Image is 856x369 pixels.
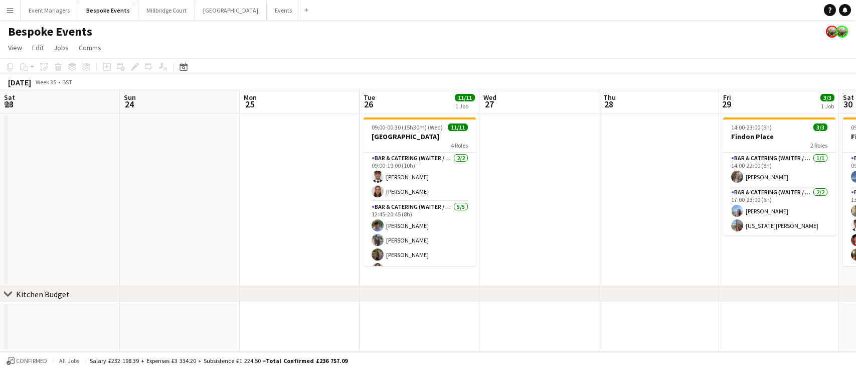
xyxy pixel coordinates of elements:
[836,26,848,38] app-user-avatar: Staffing Manager
[841,98,854,110] span: 30
[723,93,731,102] span: Fri
[364,132,476,141] h3: [GEOGRAPHIC_DATA]
[54,43,69,52] span: Jobs
[5,355,49,366] button: Confirmed
[124,93,136,102] span: Sun
[723,117,835,235] app-job-card: 14:00-23:00 (9h)3/3Findon Place2 RolesBar & Catering (Waiter / waitress)1/114:00-22:00 (8h)[PERSO...
[32,43,44,52] span: Edit
[122,98,136,110] span: 24
[267,1,300,20] button: Events
[75,41,105,54] a: Comms
[723,187,835,235] app-card-role: Bar & Catering (Waiter / waitress)2/217:00-23:00 (6h)[PERSON_NAME][US_STATE][PERSON_NAME]
[821,102,834,110] div: 1 Job
[364,153,476,201] app-card-role: Bar & Catering (Waiter / waitress)2/209:00-19:00 (10h)[PERSON_NAME][PERSON_NAME]
[242,98,257,110] span: 25
[603,93,616,102] span: Thu
[57,357,81,364] span: All jobs
[266,357,348,364] span: Total Confirmed £236 757.09
[451,142,468,149] span: 4 Roles
[826,26,838,38] app-user-avatar: Staffing Manager
[722,98,731,110] span: 29
[4,41,26,54] a: View
[8,24,92,39] h1: Bespoke Events
[50,41,73,54] a: Jobs
[138,1,195,20] button: Millbridge Court
[455,102,474,110] div: 1 Job
[364,117,476,266] app-job-card: 09:00-00:30 (15h30m) (Wed)11/11[GEOGRAPHIC_DATA]4 RolesBar & Catering (Waiter / waitress)2/209:00...
[723,132,835,141] h3: Findon Place
[3,98,15,110] span: 23
[90,357,348,364] div: Salary £232 198.39 + Expenses £3 334.20 + Subsistence £1 224.50 =
[483,93,496,102] span: Wed
[244,93,257,102] span: Mon
[33,78,58,86] span: Week 35
[362,98,375,110] span: 26
[448,124,468,131] span: 11/11
[78,1,138,20] button: Bespoke Events
[820,94,834,101] span: 3/3
[813,124,827,131] span: 3/3
[79,43,101,52] span: Comms
[28,41,48,54] a: Edit
[16,357,47,364] span: Confirmed
[8,77,31,87] div: [DATE]
[372,124,443,131] span: 09:00-00:30 (15h30m) (Wed)
[4,93,15,102] span: Sat
[21,1,78,20] button: Event Managers
[195,1,267,20] button: [GEOGRAPHIC_DATA]
[602,98,616,110] span: 28
[16,289,70,299] div: Kitchen Budget
[723,153,835,187] app-card-role: Bar & Catering (Waiter / waitress)1/114:00-22:00 (8h)[PERSON_NAME]
[8,43,22,52] span: View
[843,93,854,102] span: Sat
[455,94,475,101] span: 11/11
[731,124,772,131] span: 14:00-23:00 (9h)
[364,201,476,294] app-card-role: Bar & Catering (Waiter / waitress)5/512:45-20:45 (8h)[PERSON_NAME][PERSON_NAME][PERSON_NAME][PERS...
[482,98,496,110] span: 27
[364,93,375,102] span: Tue
[810,142,827,149] span: 2 Roles
[62,78,72,86] div: BST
